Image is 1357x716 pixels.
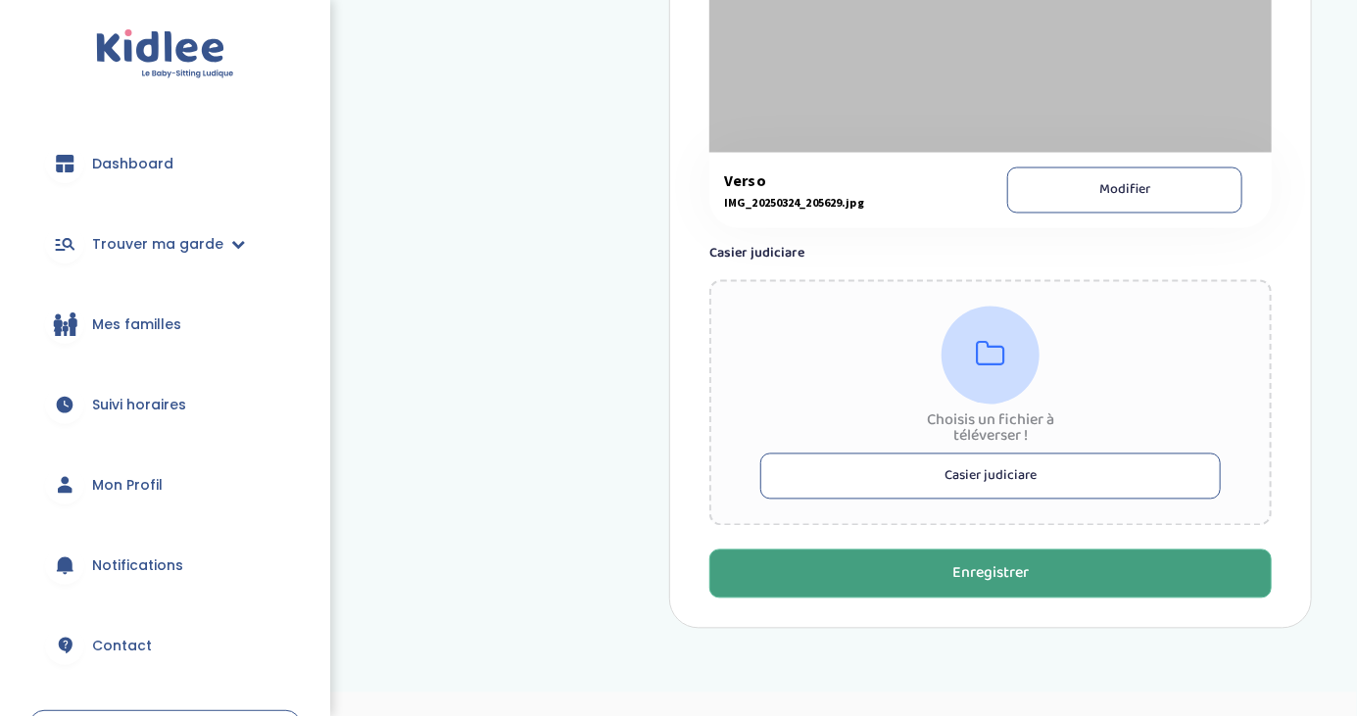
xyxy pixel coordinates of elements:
[92,154,173,174] span: Dashboard
[29,289,301,359] a: Mes familles
[724,196,973,211] span: IMG_20250324_205629.jpg
[29,450,301,520] a: Mon Profil
[92,555,183,576] span: Notifications
[92,636,152,656] span: Contact
[760,453,1221,500] button: Casier judiciare
[92,395,186,415] span: Suivi horaires
[29,369,301,440] a: Suivi horaires
[952,563,1029,586] div: Enregistrer
[709,549,1272,598] button: Enregistrer
[1007,167,1242,214] button: Modifier
[910,413,1072,445] div: Choisis un fichier à téléverser !
[709,244,1272,264] label: Casier judiciare
[29,530,301,600] a: Notifications
[96,29,234,79] img: logo.svg
[724,171,973,191] span: Verso
[29,610,301,681] a: Contact
[29,128,301,199] a: Dashboard
[92,314,181,335] span: Mes familles
[92,475,163,496] span: Mon Profil
[29,209,301,279] a: Trouver ma garde
[92,234,223,255] span: Trouver ma garde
